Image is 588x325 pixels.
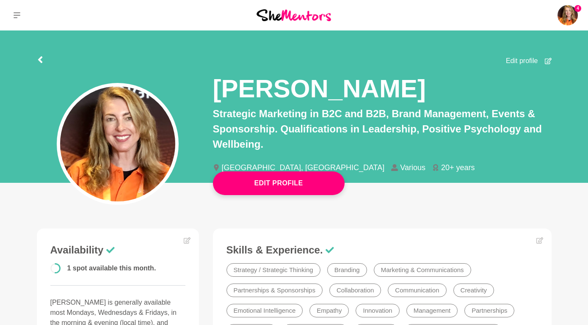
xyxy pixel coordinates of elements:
[558,5,578,25] a: Miranda Bozic4
[50,244,186,256] h3: Availability
[213,164,392,171] li: [GEOGRAPHIC_DATA], [GEOGRAPHIC_DATA]
[213,106,552,152] p: Strategic Marketing in B2C and B2B, Brand Management, Events & Sponsorship. Qualifications in Lea...
[67,264,156,272] span: 1 spot available this month.
[558,5,578,25] img: Miranda Bozic
[574,5,581,12] span: 4
[257,9,331,21] img: She Mentors Logo
[226,244,538,256] h3: Skills & Experience.
[213,73,426,105] h1: [PERSON_NAME]
[213,171,345,195] button: Edit Profile
[432,164,482,171] li: 20+ years
[391,164,432,171] li: Various
[506,56,538,66] span: Edit profile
